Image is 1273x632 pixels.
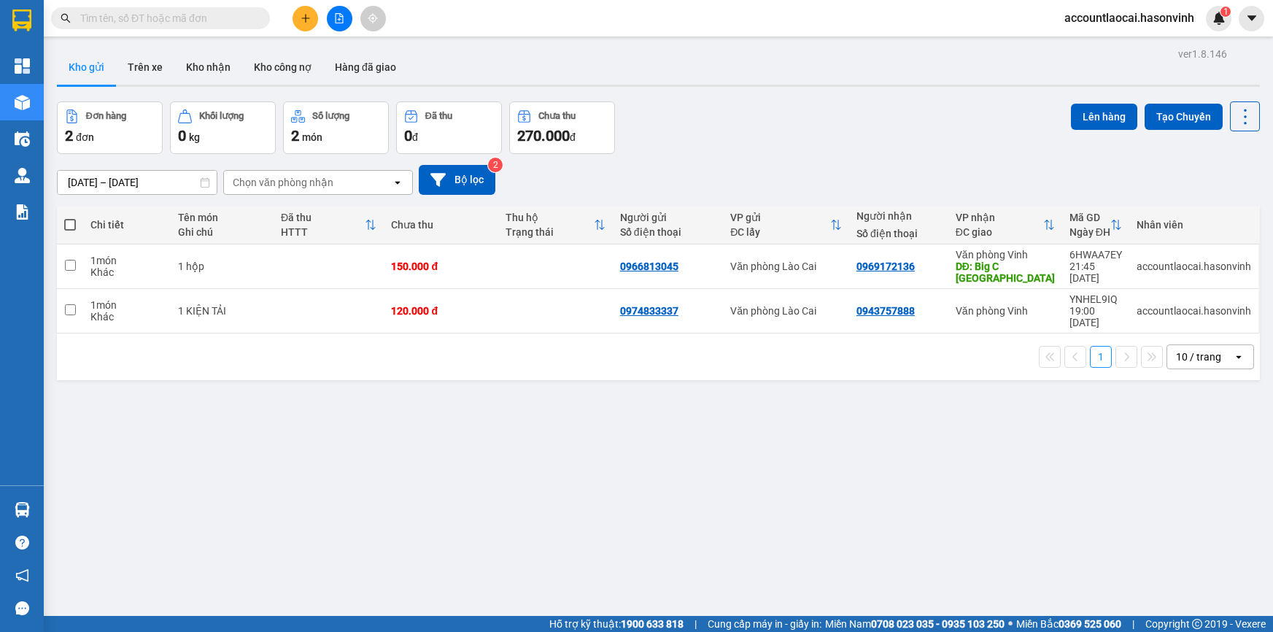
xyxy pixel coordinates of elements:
svg: open [392,177,403,188]
div: 0974833337 [620,305,678,317]
span: copyright [1192,619,1202,629]
strong: 0708 023 035 - 0935 103 250 [871,618,1005,630]
div: Văn phòng Vinh [956,249,1055,261]
div: Thu hộ [506,212,594,223]
button: Số lượng2món [283,101,389,154]
div: 1 KIỆN TẢI [178,305,266,317]
div: Chưa thu [538,111,576,121]
span: đ [412,131,418,143]
img: dashboard-icon [15,58,30,74]
div: VP nhận [956,212,1043,223]
div: 1 món [90,299,163,311]
button: Kho gửi [57,50,116,85]
span: Miền Bắc [1016,616,1121,632]
img: solution-icon [15,204,30,220]
button: Khối lượng0kg [170,101,276,154]
div: 0943757888 [856,305,915,317]
div: 21:45 [DATE] [1069,261,1122,284]
div: Tên món [178,212,266,223]
span: đơn [76,131,94,143]
th: Toggle SortBy [274,206,384,244]
div: Số điện thoại [620,226,716,238]
div: Văn phòng Lào Cai [730,261,842,272]
span: đ [570,131,576,143]
div: 6HWAA7EY [1069,249,1122,261]
div: HTTT [281,226,365,238]
button: file-add [327,6,352,31]
button: caret-down [1239,6,1264,31]
sup: 2 [488,158,503,172]
div: Trạng thái [506,226,594,238]
div: 1 món [90,255,163,266]
div: Chi tiết [90,219,163,231]
div: ĐC giao [956,226,1043,238]
span: | [1132,616,1134,632]
button: Kho nhận [174,50,242,85]
span: question-circle [15,536,29,550]
span: 270.000 [517,127,570,144]
div: 120.000 đ [391,305,491,317]
span: Miền Nam [825,616,1005,632]
div: Số điện thoại [856,228,941,239]
div: accountlaocai.hasonvinh [1137,305,1251,317]
button: aim [360,6,386,31]
img: icon-new-feature [1212,12,1226,25]
div: VP gửi [730,212,830,223]
span: 2 [291,127,299,144]
button: 1 [1090,346,1112,368]
div: 19:00 [DATE] [1069,305,1122,328]
svg: open [1233,351,1245,363]
strong: 1900 633 818 [621,618,684,630]
button: Đã thu0đ [396,101,502,154]
img: logo-vxr [12,9,31,31]
div: Văn phòng Lào Cai [730,305,842,317]
span: Cung cấp máy in - giấy in: [708,616,821,632]
img: warehouse-icon [15,95,30,110]
div: Ngày ĐH [1069,226,1110,238]
span: 0 [404,127,412,144]
img: warehouse-icon [15,502,30,517]
span: ⚪️ [1008,621,1013,627]
input: Select a date range. [58,171,217,194]
th: Toggle SortBy [1062,206,1129,244]
div: Đã thu [425,111,452,121]
div: Mã GD [1069,212,1110,223]
img: warehouse-icon [15,168,30,183]
img: warehouse-icon [15,131,30,147]
th: Toggle SortBy [948,206,1062,244]
div: Chọn văn phòng nhận [233,175,333,190]
div: Người gửi [620,212,716,223]
input: Tìm tên, số ĐT hoặc mã đơn [80,10,252,26]
button: Hàng đã giao [323,50,408,85]
span: message [15,601,29,615]
div: Chưa thu [391,219,491,231]
div: Nhân viên [1137,219,1251,231]
div: Đơn hàng [86,111,126,121]
span: kg [189,131,200,143]
div: YNHEL9IQ [1069,293,1122,305]
button: Tạo Chuyến [1145,104,1223,130]
span: caret-down [1245,12,1258,25]
button: plus [293,6,318,31]
span: 1 [1223,7,1228,17]
span: món [302,131,322,143]
button: Lên hàng [1071,104,1137,130]
sup: 1 [1220,7,1231,17]
div: ver 1.8.146 [1178,46,1227,62]
div: Khác [90,266,163,278]
div: Ghi chú [178,226,266,238]
span: | [694,616,697,632]
div: DĐ: Big C Thanh Hóa [956,261,1055,284]
div: Người nhận [856,210,941,222]
button: Kho công nợ [242,50,323,85]
div: ĐC lấy [730,226,830,238]
span: file-add [334,13,344,23]
th: Toggle SortBy [498,206,613,244]
div: Số lượng [312,111,349,121]
div: Khác [90,311,163,323]
span: 0 [178,127,186,144]
span: plus [301,13,311,23]
span: 2 [65,127,73,144]
button: Đơn hàng2đơn [57,101,163,154]
strong: 0369 525 060 [1059,618,1121,630]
